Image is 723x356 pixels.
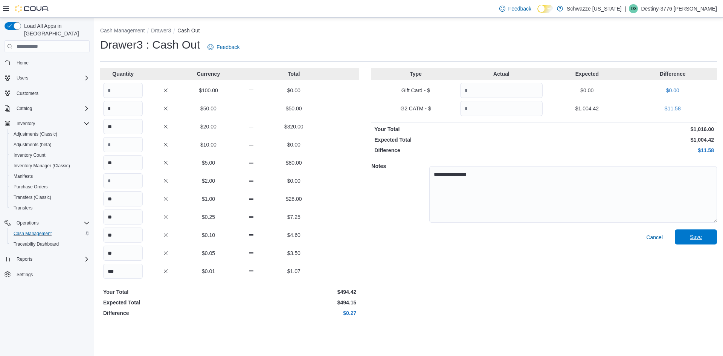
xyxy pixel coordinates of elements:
[189,105,228,112] p: $50.00
[11,203,35,212] a: Transfers
[567,4,622,13] p: Schwazze [US_STATE]
[14,194,51,200] span: Transfers (Classic)
[537,5,553,13] input: Dark Mode
[274,267,314,275] p: $1.07
[508,5,531,12] span: Feedback
[11,140,55,149] a: Adjustments (beta)
[17,105,32,112] span: Catalog
[17,272,33,278] span: Settings
[274,177,314,185] p: $0.00
[231,299,356,306] p: $494.15
[14,73,90,83] span: Users
[103,137,143,152] input: Quantity
[546,125,714,133] p: $1,016.00
[151,28,171,34] button: Drawer3
[11,161,90,170] span: Inventory Manager (Classic)
[14,270,36,279] a: Settings
[629,4,638,13] div: Destiny-3776 Herrera
[460,101,543,116] input: Quantity
[11,240,90,249] span: Traceabilty Dashboard
[8,129,93,139] button: Adjustments (Classic)
[11,161,73,170] a: Inventory Manager (Classic)
[103,70,143,78] p: Quantity
[11,130,90,139] span: Adjustments (Classic)
[103,309,228,317] p: Difference
[103,155,143,170] input: Quantity
[17,90,38,96] span: Customers
[189,177,228,185] p: $2.00
[189,123,228,130] p: $20.00
[103,228,143,243] input: Quantity
[14,255,35,264] button: Reports
[103,119,143,134] input: Quantity
[103,173,143,188] input: Quantity
[14,163,70,169] span: Inventory Manager (Classic)
[8,192,93,203] button: Transfers (Classic)
[274,87,314,94] p: $0.00
[546,70,628,78] p: Expected
[11,172,36,181] a: Manifests
[103,299,228,306] p: Expected Total
[2,218,93,228] button: Operations
[14,119,90,128] span: Inventory
[14,131,57,137] span: Adjustments (Classic)
[2,88,93,99] button: Customers
[11,182,90,191] span: Purchase Orders
[274,105,314,112] p: $50.00
[100,28,145,34] button: Cash Management
[14,73,31,83] button: Users
[274,195,314,203] p: $28.00
[8,150,93,160] button: Inventory Count
[641,4,717,13] p: Destiny-3776 [PERSON_NAME]
[625,4,626,13] p: |
[690,233,702,241] span: Save
[8,228,93,239] button: Cash Management
[460,70,543,78] p: Actual
[189,141,228,148] p: $10.00
[14,104,90,113] span: Catalog
[675,229,717,244] button: Save
[460,83,543,98] input: Quantity
[17,75,28,81] span: Users
[14,119,38,128] button: Inventory
[177,28,200,34] button: Cash Out
[11,203,90,212] span: Transfers
[189,159,228,167] p: $5.00
[2,254,93,264] button: Reports
[274,249,314,257] p: $3.50
[2,118,93,129] button: Inventory
[631,87,714,94] p: $0.00
[189,70,228,78] p: Currency
[546,105,628,112] p: $1,004.42
[14,58,90,67] span: Home
[103,83,143,98] input: Quantity
[17,60,29,66] span: Home
[14,231,52,237] span: Cash Management
[14,89,41,98] a: Customers
[14,270,90,279] span: Settings
[11,240,62,249] a: Traceabilty Dashboard
[100,27,717,36] nav: An example of EuiBreadcrumbs
[546,87,628,94] p: $0.00
[2,269,93,280] button: Settings
[14,58,32,67] a: Home
[14,173,33,179] span: Manifests
[374,105,457,112] p: G2 CATM - $
[204,40,243,55] a: Feedback
[546,136,714,144] p: $1,004.42
[274,213,314,221] p: $7.25
[14,184,48,190] span: Purchase Orders
[189,267,228,275] p: $0.01
[11,151,49,160] a: Inventory Count
[17,220,39,226] span: Operations
[11,140,90,149] span: Adjustments (beta)
[631,4,636,13] span: D3
[274,231,314,239] p: $4.60
[8,171,93,182] button: Manifests
[14,104,35,113] button: Catalog
[374,87,457,94] p: Gift Card - $
[14,89,90,98] span: Customers
[8,239,93,249] button: Traceabilty Dashboard
[5,54,90,299] nav: Complex example
[11,172,90,181] span: Manifests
